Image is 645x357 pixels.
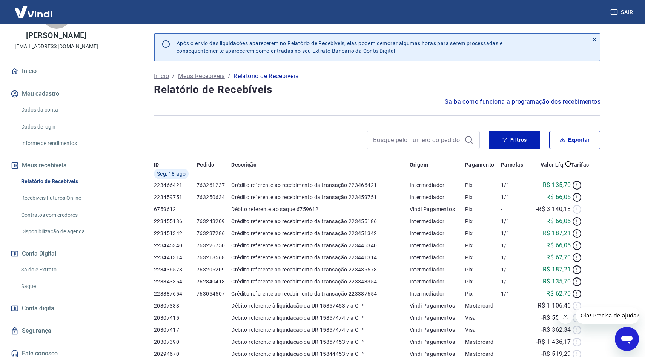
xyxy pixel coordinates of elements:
[9,300,104,317] a: Conta digital
[231,266,409,273] p: Crédito referente ao recebimento da transação 223436578
[154,266,197,273] p: 223436578
[410,218,465,225] p: Intermediador
[231,278,409,285] p: Crédito referente ao recebimento da transação 223343354
[231,193,409,201] p: Crédito referente ao recebimento da transação 223459751
[231,205,409,213] p: Débito referente ao saque 6759612
[5,5,63,11] span: Olá! Precisa de ajuda?
[465,230,501,237] p: Pix
[154,302,197,310] p: 20307388
[501,181,528,189] p: 1/1
[154,326,197,334] p: 20307417
[154,82,600,97] h4: Relatório de Recebíveis
[501,302,528,310] p: -
[197,181,231,189] p: 763261237
[9,323,104,339] a: Segurança
[18,102,104,118] a: Dados da conta
[233,72,298,81] p: Relatório de Recebíveis
[154,278,197,285] p: 223343354
[543,265,571,274] p: R$ 187,21
[549,131,600,149] button: Exportar
[465,181,501,189] p: Pix
[465,326,501,334] p: Visa
[410,230,465,237] p: Intermediador
[501,161,523,169] p: Parcelas
[18,174,104,189] a: Relatório de Recebíveis
[18,279,104,294] a: Saque
[231,254,409,261] p: Crédito referente ao recebimento da transação 223441314
[197,230,231,237] p: 763237286
[231,242,409,249] p: Crédito referente ao recebimento da transação 223445340
[489,131,540,149] button: Filtros
[501,278,528,285] p: 1/1
[571,161,589,169] p: Tarifas
[231,326,409,334] p: Débito referente à liquidação da UR 15857474 via CIP
[501,193,528,201] p: 1/1
[410,266,465,273] p: Intermediador
[609,5,636,19] button: Sair
[536,301,571,310] p: -R$ 1.106,46
[197,218,231,225] p: 763243209
[9,157,104,174] button: Meus recebíveis
[410,242,465,249] p: Intermediador
[501,338,528,346] p: -
[546,241,571,250] p: R$ 66,05
[154,161,159,169] p: ID
[197,242,231,249] p: 763226750
[465,218,501,225] p: Pix
[615,327,639,351] iframe: Button to launch messaging window
[197,290,231,297] p: 763054507
[465,290,501,297] p: Pix
[465,314,501,322] p: Visa
[154,290,197,297] p: 223387654
[197,278,231,285] p: 762840418
[154,314,197,322] p: 20307415
[410,338,465,346] p: Vindi Pagamentos
[576,307,639,324] iframe: Message from company
[231,181,409,189] p: Crédito referente ao recebimento da transação 223466421
[501,314,528,322] p: -
[465,242,501,249] p: Pix
[410,254,465,261] p: Intermediador
[541,313,571,322] p: -R$ 555,91
[543,181,571,190] p: R$ 135,70
[501,266,528,273] p: 1/1
[465,254,501,261] p: Pix
[546,253,571,262] p: R$ 62,70
[465,338,501,346] p: Mastercard
[18,136,104,151] a: Informe de rendimentos
[410,326,465,334] p: Vindi Pagamentos
[197,254,231,261] p: 763218568
[558,309,573,324] iframe: Close message
[465,161,494,169] p: Pagamento
[501,326,528,334] p: -
[18,119,104,135] a: Dados de login
[501,205,528,213] p: -
[410,205,465,213] p: Vindi Pagamentos
[373,134,461,146] input: Busque pelo número do pedido
[501,218,528,225] p: 1/1
[154,181,197,189] p: 223466421
[9,63,104,80] a: Início
[410,161,428,169] p: Origem
[231,290,409,297] p: Crédito referente ao recebimento da transação 223387654
[197,193,231,201] p: 763250634
[465,278,501,285] p: Pix
[445,97,600,106] span: Saiba como funciona a programação dos recebimentos
[18,190,104,206] a: Recebíveis Futuros Online
[465,193,501,201] p: Pix
[501,230,528,237] p: 1/1
[177,40,502,55] p: Após o envio das liquidações aparecerem no Relatório de Recebíveis, elas podem demorar algumas ho...
[154,72,169,81] p: Início
[541,161,565,169] p: Valor Líq.
[231,338,409,346] p: Débito referente à liquidação da UR 15857453 via CIP
[546,217,571,226] p: R$ 66,05
[465,302,501,310] p: Mastercard
[410,302,465,310] p: Vindi Pagamentos
[154,254,197,261] p: 223441314
[410,290,465,297] p: Intermediador
[410,193,465,201] p: Intermediador
[541,325,571,334] p: -R$ 362,34
[465,266,501,273] p: Pix
[154,338,197,346] p: 20307390
[536,337,571,346] p: -R$ 1.436,17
